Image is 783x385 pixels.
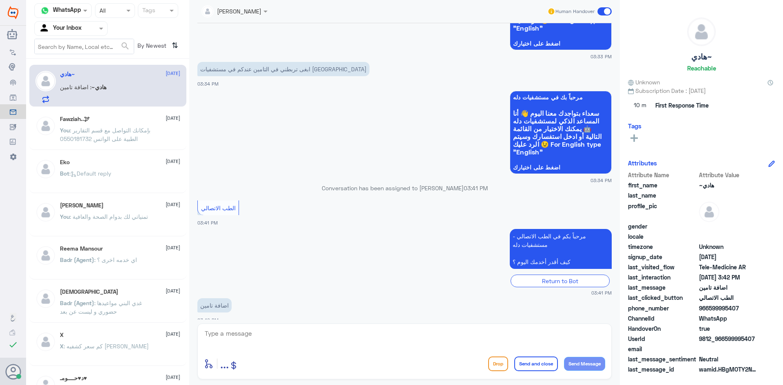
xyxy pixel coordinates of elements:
h5: هادي~ [60,71,75,78]
span: HandoverOn [628,324,697,333]
p: 15/10/2025, 3:42 PM [197,298,232,312]
span: Tele-Medicine AR [699,263,758,271]
h5: Eko [60,159,70,166]
p: Conversation has been assigned to [PERSON_NAME] [197,184,612,192]
button: Send Message [564,357,605,371]
span: null [699,232,758,241]
span: اضافة تامين [699,283,758,292]
span: اضغط على اختيارك [513,40,608,47]
span: 03:41 PM [591,289,612,296]
h5: Reema Mansour [60,245,103,252]
span: [DATE] [166,330,180,338]
span: 10 m [628,98,652,113]
span: [DATE] [166,158,180,165]
span: الطب الاتصالي [699,293,758,302]
span: email [628,345,697,353]
span: : كم سعر كشفيه [PERSON_NAME] [64,343,149,350]
span: : اي خدمه اخرى ؟ [94,256,137,263]
span: X [60,343,64,350]
span: profile_pic [628,202,697,220]
span: الطب الاتصالي [201,205,236,211]
button: ... [220,354,229,373]
p: 15/10/2025, 3:34 PM [197,62,369,76]
span: last_message [628,283,697,292]
span: wamid.HBgMOTY2NTk5OTk1NDA3FQIAEhgUM0EwNjMwRDFENjA5NTI0NkZENEIA [699,365,758,374]
i: check [8,340,18,350]
h6: Reachable [687,64,716,72]
img: defaultAdmin.png [688,18,715,46]
span: signup_date [628,253,697,261]
span: 2025-08-11T12:21:28.847Z [699,253,758,261]
span: First Response Time [655,101,709,110]
img: whatsapp.png [39,4,51,17]
span: سعداء بتواجدك معنا اليوم 👋 أنا المساعد الذكي لمستشفيات دله 🤖 يمكنك الاختيار من القائمة التالية أو... [513,109,608,156]
span: 966599995407 [699,304,758,312]
img: defaultAdmin.png [35,245,56,266]
h6: Tags [628,122,641,130]
div: Return to Bot [511,275,610,287]
span: : غدي البني مواعيدها حضوري و ليست عن بعد [60,299,142,315]
span: 03:42 PM [197,317,219,323]
span: [DATE] [166,114,180,122]
h5: هادي~ [691,52,712,62]
h5: سبحان الله [60,288,118,295]
span: Bot [60,170,69,177]
span: 03:41 PM [197,220,218,225]
span: [DATE] [166,244,180,251]
span: [DATE] [166,201,180,208]
span: You [60,213,70,220]
p: 15/10/2025, 3:41 PM [510,229,612,269]
span: Unknown [628,78,660,86]
img: defaultAdmin.png [699,202,719,222]
span: null [699,222,758,231]
span: ChannelId [628,314,697,323]
span: Attribute Value [699,171,758,179]
img: defaultAdmin.png [35,332,56,352]
img: yourInbox.svg [39,22,51,35]
span: last_visited_flow [628,263,697,271]
span: first_name [628,181,697,189]
span: last_clicked_button [628,293,697,302]
span: 9812_966599995407 [699,334,758,343]
span: last_message_sentiment [628,355,697,363]
span: 03:34 PM [197,81,219,86]
img: defaultAdmin.png [35,202,56,222]
span: Attribute Name [628,171,697,179]
span: You [60,127,70,134]
span: 2025-10-15T12:42:14.42Z [699,273,758,282]
span: last_message_id [628,365,697,374]
span: timezone [628,242,697,251]
button: Drop [488,356,508,371]
span: هادي~ [91,84,106,90]
span: 2 [699,314,758,323]
span: اضغط على اختيارك [513,164,608,171]
span: : تمنياتي لك بدوام الصحة والعافية [70,213,148,220]
span: هادي~ [699,181,758,189]
span: last_interaction [628,273,697,282]
span: last_name [628,191,697,200]
i: ⇅ [172,39,178,52]
span: ... [220,356,229,371]
img: defaultAdmin.png [35,116,56,136]
span: 03:33 PM [591,53,612,60]
img: defaultAdmin.png [35,159,56,179]
h5: Mohammed ALRASHED [60,202,104,209]
span: By Newest [134,39,168,55]
h5: X [60,332,64,339]
span: [DATE] [166,70,180,77]
span: Subscription Date : [DATE] [628,86,775,95]
span: 03:41 PM [464,185,488,191]
button: Send and close [514,356,558,371]
button: Avatar [5,364,21,379]
span: true [699,324,758,333]
span: 0 [699,355,758,363]
input: Search by Name, Local etc… [35,39,134,54]
img: defaultAdmin.png [35,288,56,309]
span: Human Handover [555,8,595,15]
img: defaultAdmin.png [35,71,56,91]
span: [DATE] [166,374,180,381]
button: search [120,40,130,53]
h5: د♥حــــومـ♥ [60,375,87,382]
span: : بإمكانك التواصل مع قسم التقارير الطبية على الواتس 0550181732 [60,127,150,142]
h5: Fawziah..🕊 [60,116,90,123]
